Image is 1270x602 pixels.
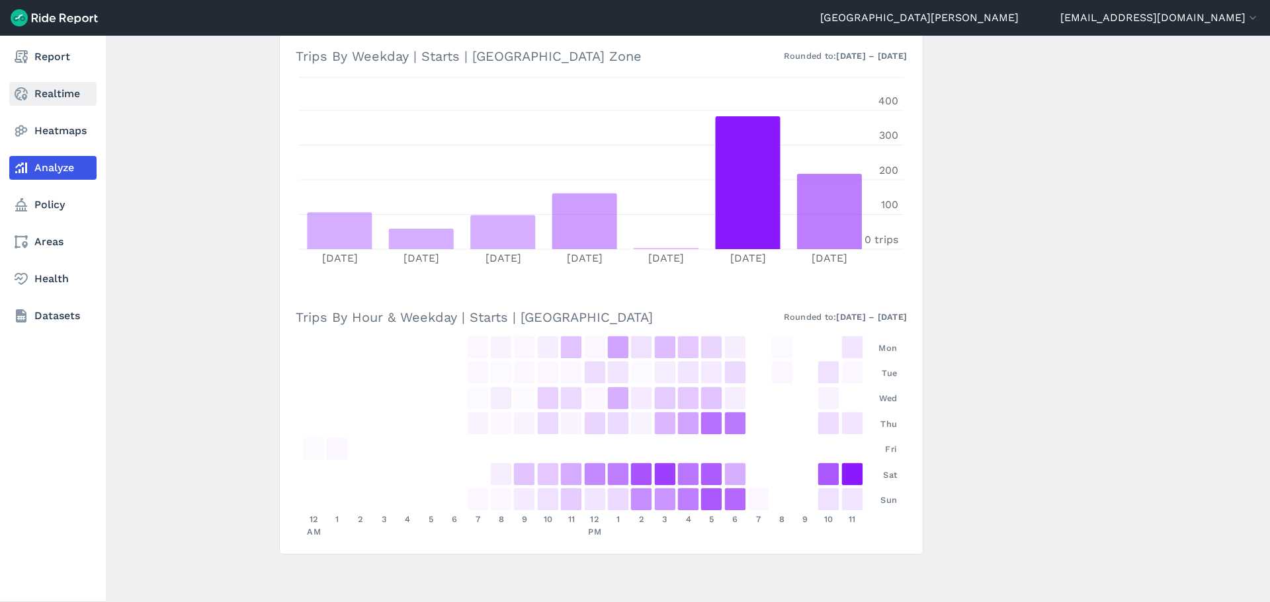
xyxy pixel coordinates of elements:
[296,38,907,74] h3: Trips By Weekday | Starts | [GEOGRAPHIC_DATA] Zone
[881,198,898,211] tspan: 100
[812,252,847,264] tspan: [DATE]
[630,513,653,538] div: 2
[724,513,747,538] div: 6
[771,513,794,538] div: 8
[864,487,897,512] div: Sun
[784,311,908,323] div: Rounded to:
[513,513,536,538] div: 9
[1060,10,1259,26] button: [EMAIL_ADDRESS][DOMAIN_NAME]
[9,82,97,106] a: Realtime
[820,10,1019,26] a: [GEOGRAPHIC_DATA][PERSON_NAME]
[784,50,908,62] div: Rounded to:
[403,252,439,264] tspan: [DATE]
[9,156,97,180] a: Analyze
[325,513,349,538] div: 1
[9,304,97,328] a: Datasets
[583,513,607,538] div: 12 PM
[9,193,97,217] a: Policy
[419,513,443,538] div: 5
[9,230,97,254] a: Areas
[607,513,630,538] div: 1
[648,252,684,264] tspan: [DATE]
[747,513,770,538] div: 7
[9,45,97,69] a: Report
[443,513,466,538] div: 6
[567,252,603,264] tspan: [DATE]
[879,164,898,176] tspan: 200
[864,360,897,385] div: Tue
[817,513,840,538] div: 10
[836,312,907,322] strong: [DATE] – [DATE]
[396,513,419,538] div: 4
[11,9,98,26] img: Ride Report
[836,51,907,61] strong: [DATE] – [DATE]
[864,335,897,360] div: Mon
[349,513,372,538] div: 2
[841,513,864,538] div: 11
[9,267,97,291] a: Health
[302,513,325,538] div: 12 AM
[864,462,897,487] div: Sat
[560,513,583,538] div: 11
[372,513,396,538] div: 3
[536,513,560,538] div: 10
[654,513,677,538] div: 3
[865,233,898,246] tspan: 0 trips
[864,411,897,436] div: Thu
[677,513,700,538] div: 4
[466,513,489,538] div: 7
[296,299,907,335] h3: Trips By Hour & Weekday | Starts | [GEOGRAPHIC_DATA]
[730,252,766,264] tspan: [DATE]
[879,129,898,141] tspan: 300
[9,119,97,143] a: Heatmaps
[878,94,898,107] tspan: 400
[794,513,817,538] div: 9
[864,386,897,411] div: Wed
[864,437,897,462] div: Fri
[486,252,521,264] tspan: [DATE]
[322,252,358,264] tspan: [DATE]
[700,513,723,538] div: 5
[489,513,513,538] div: 8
